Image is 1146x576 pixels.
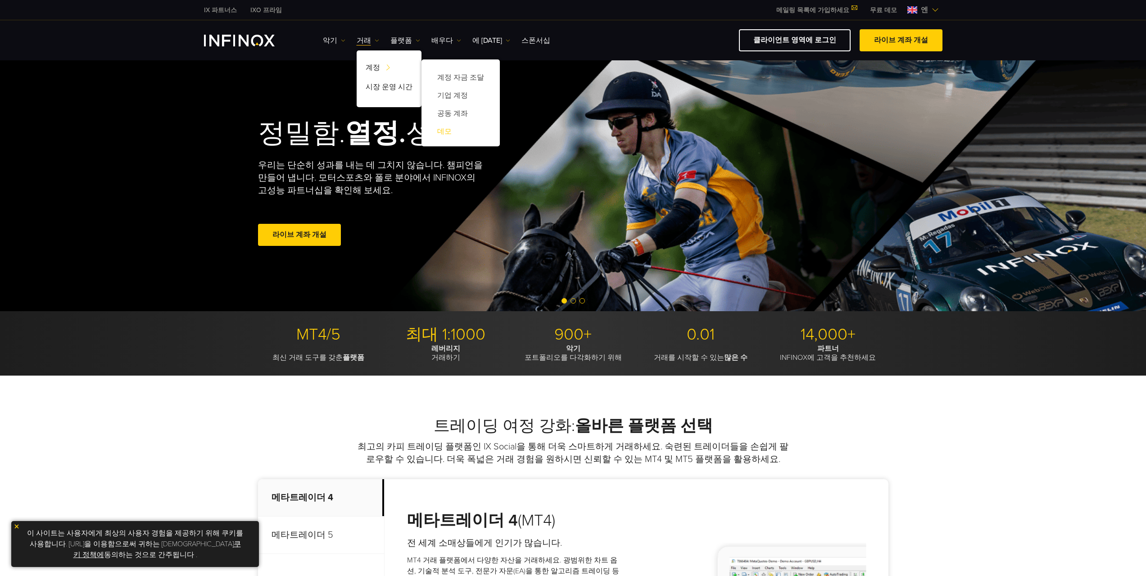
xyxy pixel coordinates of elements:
[780,353,876,362] font: INFINOX에 고객을 추천하세요
[323,36,337,45] font: 악기
[27,529,243,549] font: 이 사이트는 사용자에게 최상의 사용자 경험을 제공하기 위해 쿠키를 사용합니다. [URL]을 이용함으로써 귀하는 [DEMOGRAPHIC_DATA]
[323,35,345,46] a: 악기
[357,79,421,98] a: 시장 운영 시간
[296,325,340,344] font: MT4/5
[431,35,461,46] a: 배우다
[554,325,592,344] font: 900+
[430,122,491,141] a: 데모
[566,344,580,353] font: 악기
[687,325,715,344] font: 0.01
[204,35,296,46] a: INFINOX 로고
[739,29,851,51] a: 클라이언트 영역에 로그인
[357,59,421,79] a: 계정
[472,36,502,45] font: 에 [DATE]
[654,353,724,362] font: 거래를 시작할 수 있는
[434,416,575,435] font: 트레이딩 여정 강화:
[753,36,836,45] font: 클라이언트 영역에 로그인
[366,82,412,91] font: 시장 운영 시간
[437,73,484,82] font: 계정 자금 조달
[874,36,928,45] font: 라이브 계좌 개설
[521,35,550,46] a: 스폰서십
[863,5,904,15] a: 인피녹스 메뉴
[770,6,863,14] a: 메일링 목록에 가입하세요
[272,230,326,239] font: 라이브 계좌 개설
[580,298,585,304] span: 슬라이드 3으로 이동
[860,29,942,51] a: 라이브 계좌 개설
[258,224,341,246] a: 라이브 계좌 개설
[430,68,491,86] a: 계정 자금 조달
[244,5,289,15] a: 인피녹스
[407,538,562,549] font: 전 세계 소매상들에게 인기가 많습니다.
[571,298,576,304] span: 슬라이드 2로 이동
[272,492,333,503] font: 메타트레이더 4
[431,36,453,45] font: 배우다
[921,5,928,14] font: 엔
[776,6,849,14] font: 메일링 목록에 가입하세요
[357,36,371,45] font: 거래
[525,353,622,362] font: 포트폴리오를 다각화하기 위해
[518,511,555,530] font: (MT4)
[430,104,491,122] a: 공동 계좌
[258,160,483,196] font: 우리는 단순히 성과를 내는 데 그치지 않습니다. 챔피언을 만들어 냅니다. 모터스포츠와 폴로 분야에서 INFINOX의 고성능 파트너십을 확인해 보세요.
[272,353,343,362] font: 최신 거래 도구를 갖춘
[272,530,333,540] font: 메타트레이더 5
[724,353,747,362] font: 많은 수
[437,109,468,118] font: 공동 계좌
[358,441,788,465] font: 최고의 카피 트레이딩 플랫폼인 IX Social을 통해 더욱 스마트하게 거래하세요. 숙련된 트레이더들을 손쉽게 팔로우할 수 있습니다. 더욱 폭넓은 거래 경험을 원하시면 신뢰할...
[437,91,468,100] font: 기업 계정
[407,511,518,530] font: 메타트레이더 4
[343,353,364,362] font: 플랫폼
[197,5,244,15] a: 인피녹스
[406,325,485,344] font: 최대 1:1000
[472,35,510,46] a: 에 [DATE]
[366,63,380,72] font: 계정
[430,86,491,104] a: 기업 계정
[406,117,466,150] font: 성과.
[562,298,567,304] span: 슬라이드 1로 이동
[14,523,20,530] img: 노란색 닫기 아이콘
[801,325,856,344] font: 14,000+
[204,6,237,14] font: IX 파트너스
[104,550,197,559] font: 동의하는 것으로 간주됩니다 .
[437,127,452,136] font: 데모
[431,353,460,362] font: 거래하기
[258,117,345,150] font: 정밀함.
[390,35,420,46] a: 플랫폼
[817,344,839,353] font: 파트너
[575,416,713,435] font: 올바른 플랫폼 선택
[345,117,406,150] font: 열정.
[521,36,550,45] font: 스폰서십
[250,6,282,14] font: IXO 프라임
[390,36,412,45] font: 플랫폼
[357,35,379,46] a: 거래
[431,344,460,353] font: 레버리지
[870,6,897,14] font: 무료 데모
